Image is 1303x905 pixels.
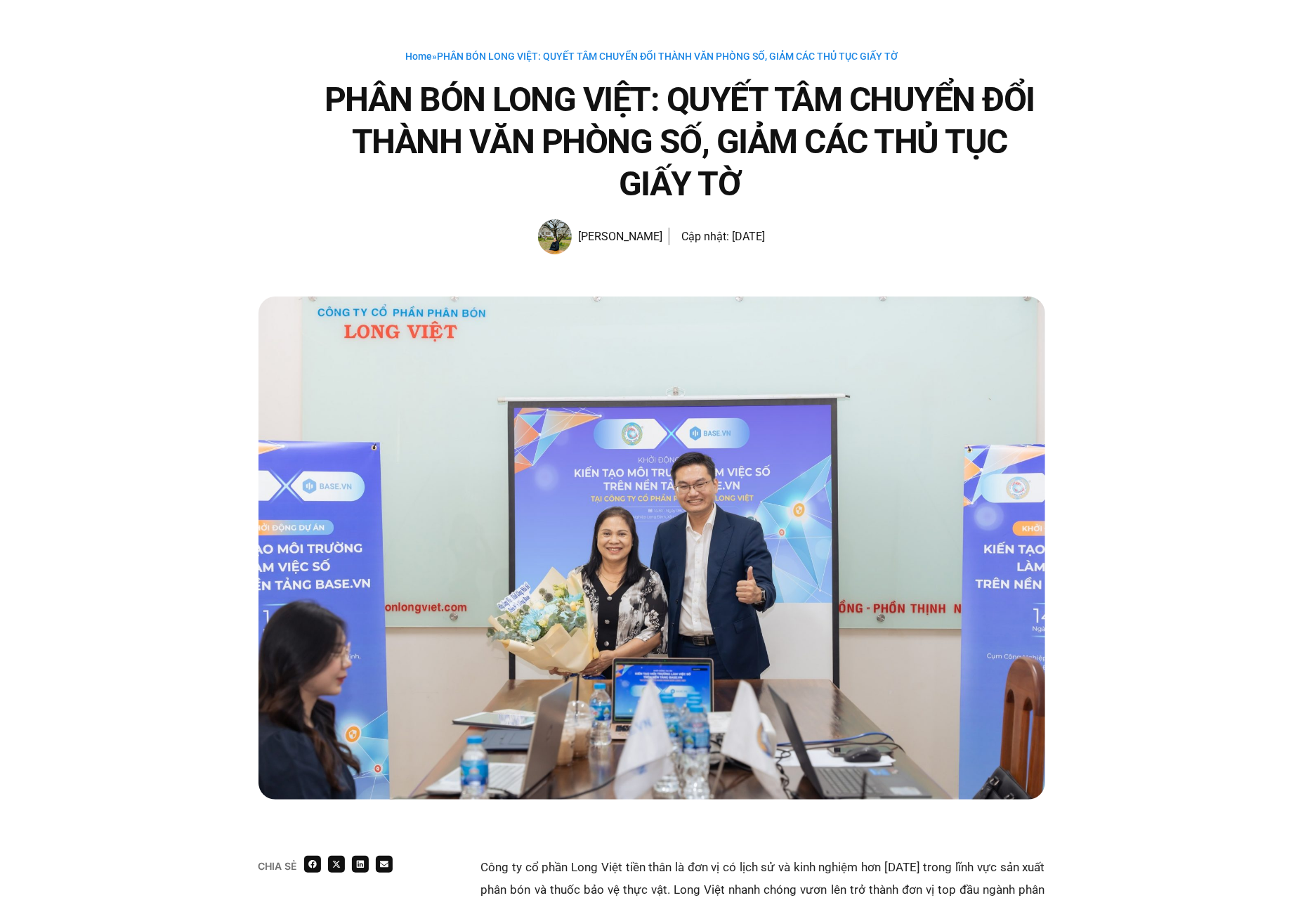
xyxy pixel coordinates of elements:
[315,79,1045,205] h1: PHÂN BÓN LONG VIỆT: QUYẾT TÂM CHUYỂN ĐỔI THÀNH VĂN PHÒNG SỐ, GIẢM CÁC THỦ TỤC GIẤY TỜ
[376,856,393,873] div: Share on email
[304,856,321,873] div: Share on facebook
[572,227,663,247] span: [PERSON_NAME]
[405,51,432,62] a: Home
[733,230,766,243] time: [DATE]
[682,230,730,243] span: Cập nhật:
[538,219,572,254] img: Picture of Đoàn Đức
[405,51,898,62] span: »
[538,219,663,254] a: Picture of Đoàn Đức [PERSON_NAME]
[258,861,297,871] div: Chia sẻ
[437,51,898,62] span: PHÂN BÓN LONG VIỆT: QUYẾT TÂM CHUYỂN ĐỔI THÀNH VĂN PHÒNG SỐ, GIẢM CÁC THỦ TỤC GIẤY TỜ
[352,856,369,873] div: Share on linkedin
[328,856,345,873] div: Share on x-twitter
